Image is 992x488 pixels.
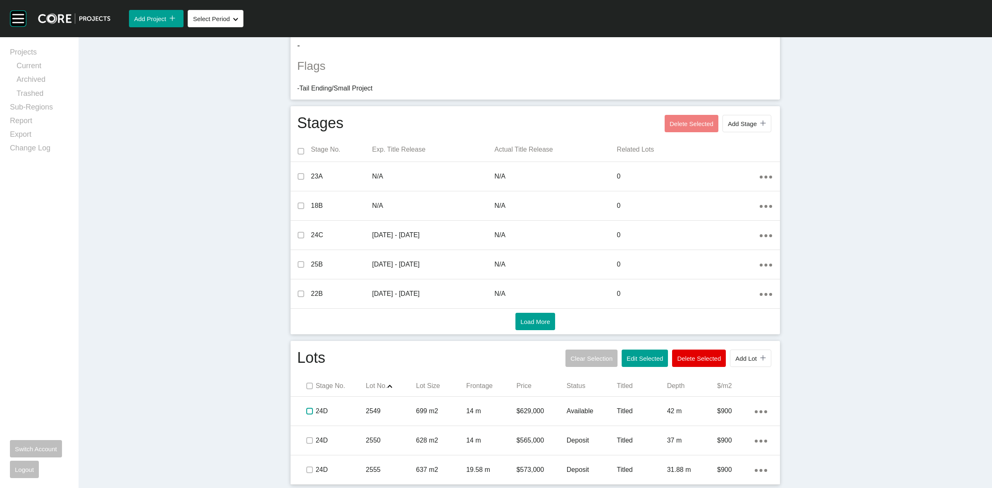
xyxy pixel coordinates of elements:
[670,120,713,127] span: Delete Selected
[667,465,717,474] p: 31.88 m
[416,465,466,474] p: 637 m2
[617,260,759,269] p: 0
[665,115,718,132] button: Delete Selected
[297,58,773,74] h2: Flags
[717,381,767,390] p: $/m2
[17,88,69,102] a: Trashed
[677,355,721,362] span: Delete Selected
[366,407,416,416] p: 2549
[416,436,466,445] p: 628 m2
[10,129,69,143] a: Export
[15,445,57,452] span: Switch Account
[311,201,372,210] p: 18B
[134,15,166,22] span: Add Project
[466,407,516,416] p: 14 m
[567,436,617,445] p: Deposit
[372,260,494,269] p: [DATE] - [DATE]
[10,102,69,116] a: Sub-Regions
[372,172,494,181] p: N/A
[10,440,62,457] button: Switch Account
[311,260,372,269] p: 25B
[366,381,416,390] p: Lot No.
[10,47,69,61] a: Projects
[617,436,667,445] p: Titled
[667,407,717,416] p: 42 m
[311,231,372,240] p: 24C
[311,289,372,298] p: 22B
[297,84,773,93] li: - Tail Ending/Small Project
[297,113,343,134] h1: Stages
[565,350,618,367] button: Clear Selection
[297,348,325,369] h1: Lots
[617,407,667,416] p: Titled
[372,289,494,298] p: [DATE] - [DATE]
[617,231,759,240] p: 0
[10,143,69,157] a: Change Log
[617,465,667,474] p: Titled
[570,355,613,362] span: Clear Selection
[15,466,34,473] span: Logout
[17,61,69,74] a: Current
[494,260,617,269] p: N/A
[672,350,726,367] button: Delete Selected
[735,355,757,362] span: Add Lot
[667,381,717,390] p: Depth
[622,350,668,367] button: Edit Selected
[520,318,550,325] span: Load More
[316,436,366,445] p: 24D
[494,201,617,210] p: N/A
[516,465,566,474] p: $573,000
[617,172,759,181] p: 0
[516,407,566,416] p: $629,000
[311,145,372,154] p: Stage No.
[667,436,717,445] p: 37 m
[516,381,566,390] p: Price
[316,407,366,416] p: 24D
[372,201,494,210] p: N/A
[38,13,110,24] img: core-logo-dark.3138cae2.png
[193,15,230,22] span: Select Period
[316,465,366,474] p: 24D
[372,231,494,240] p: [DATE] - [DATE]
[416,381,466,390] p: Lot Size
[366,465,416,474] p: 2555
[494,231,617,240] p: N/A
[627,355,663,362] span: Edit Selected
[494,289,617,298] p: N/A
[717,436,755,445] p: $900
[567,381,617,390] p: Status
[494,172,617,181] p: N/A
[515,313,555,330] button: Load More
[494,145,617,154] p: Actual Title Release
[466,465,516,474] p: 19.58 m
[129,10,184,27] button: Add Project
[567,465,617,474] p: Deposit
[311,172,372,181] p: 23A
[10,461,39,478] button: Logout
[17,74,69,88] a: Archived
[723,115,771,132] button: Add Stage
[728,120,757,127] span: Add Stage
[10,116,69,129] a: Report
[466,436,516,445] p: 14 m
[617,289,759,298] p: 0
[617,381,667,390] p: Titled
[516,436,566,445] p: $565,000
[188,10,243,27] button: Select Period
[316,381,366,390] p: Stage No.
[466,381,516,390] p: Frontage
[366,436,416,445] p: 2550
[617,201,759,210] p: 0
[730,350,771,367] button: Add Lot
[567,407,617,416] p: Available
[717,407,755,416] p: $900
[372,145,494,154] p: Exp. Title Release
[717,465,755,474] p: $900
[617,145,759,154] p: Related Lots
[297,40,773,51] p: -
[416,407,466,416] p: 699 m2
